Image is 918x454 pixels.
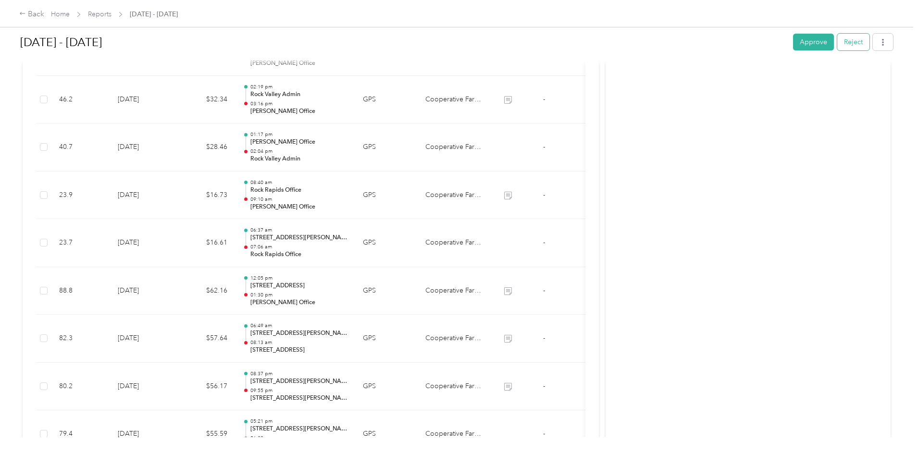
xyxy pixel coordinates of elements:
td: 82.3 [51,315,110,363]
p: [STREET_ADDRESS][PERSON_NAME] [250,394,347,403]
td: $56.17 [177,363,235,411]
p: [PERSON_NAME] Office [250,138,347,147]
td: [DATE] [110,315,177,363]
p: 01:30 pm [250,292,347,298]
p: [STREET_ADDRESS][PERSON_NAME] [250,329,347,338]
p: 06:38 pm [250,435,347,442]
p: 12:05 pm [250,275,347,282]
p: [PERSON_NAME] Office [250,203,347,211]
td: GPS [355,267,418,315]
td: $16.61 [177,219,235,267]
td: GPS [355,123,418,172]
p: [STREET_ADDRESS] [250,282,347,290]
td: Cooperative Farmers Elevator (CFE) [418,363,490,411]
td: 23.9 [51,172,110,220]
td: $32.34 [177,76,235,124]
div: Back [19,9,44,20]
td: $57.64 [177,315,235,363]
button: Approve [793,34,834,50]
p: 02:19 pm [250,84,347,90]
span: - [543,429,545,438]
span: - [543,143,545,151]
span: - [543,238,545,246]
td: $62.16 [177,267,235,315]
h1: Sep 1 - 30, 2025 [20,31,786,54]
td: GPS [355,219,418,267]
p: [PERSON_NAME] Office [250,107,347,116]
p: [STREET_ADDRESS][PERSON_NAME] [250,233,347,242]
td: GPS [355,76,418,124]
p: [PERSON_NAME] Office [250,298,347,307]
td: $16.73 [177,172,235,220]
p: [STREET_ADDRESS][PERSON_NAME] [250,377,347,386]
p: 05:21 pm [250,418,347,425]
p: Rock Valley Admin [250,155,347,163]
p: 06:49 am [250,322,347,329]
td: GPS [355,172,418,220]
td: GPS [355,363,418,411]
p: 01:17 pm [250,131,347,138]
td: 40.7 [51,123,110,172]
td: 46.2 [51,76,110,124]
td: GPS [355,315,418,363]
span: - [543,95,545,103]
iframe: Everlance-gr Chat Button Frame [864,400,918,454]
td: Cooperative Farmers Elevator (CFE) [418,123,490,172]
p: 08:37 pm [250,370,347,377]
span: - [543,191,545,199]
td: Cooperative Farmers Elevator (CFE) [418,315,490,363]
p: 03:16 pm [250,100,347,107]
td: [DATE] [110,172,177,220]
p: 09:55 pm [250,387,347,394]
td: Cooperative Farmers Elevator (CFE) [418,172,490,220]
p: 02:04 pm [250,148,347,155]
td: Cooperative Farmers Elevator (CFE) [418,267,490,315]
p: 08:40 am [250,179,347,186]
button: Reject [837,34,869,50]
p: [STREET_ADDRESS][PERSON_NAME] [250,425,347,433]
p: 06:37 am [250,227,347,233]
p: 09:10 am [250,196,347,203]
p: 08:13 am [250,339,347,346]
p: Rock Rapids Office [250,186,347,195]
p: Rock Valley Admin [250,90,347,99]
p: [STREET_ADDRESS] [250,346,347,355]
span: [DATE] - [DATE] [130,9,178,19]
td: Cooperative Farmers Elevator (CFE) [418,76,490,124]
a: Home [51,10,70,18]
td: 80.2 [51,363,110,411]
p: Rock Rapids Office [250,250,347,259]
td: $28.46 [177,123,235,172]
td: 23.7 [51,219,110,267]
span: - [543,286,545,294]
td: Cooperative Farmers Elevator (CFE) [418,219,490,267]
td: [DATE] [110,267,177,315]
td: 88.8 [51,267,110,315]
span: - [543,382,545,390]
a: Reports [88,10,112,18]
td: [DATE] [110,76,177,124]
p: 07:06 am [250,244,347,250]
span: - [543,334,545,342]
td: [DATE] [110,363,177,411]
td: [DATE] [110,219,177,267]
td: [DATE] [110,123,177,172]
